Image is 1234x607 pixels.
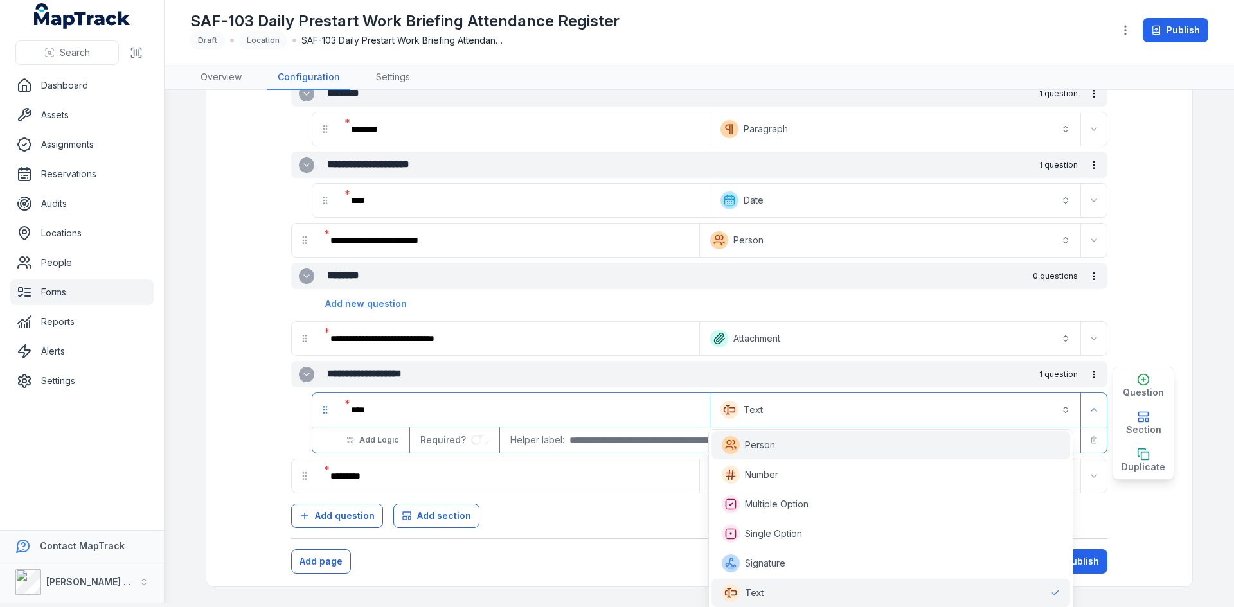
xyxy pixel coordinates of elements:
span: Multiple Option [745,498,809,511]
span: Single Option [745,527,802,540]
span: Text [745,586,764,599]
button: Text [713,396,1078,424]
span: Person [745,439,775,452]
span: Signature [745,557,785,570]
span: Number [745,468,778,481]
